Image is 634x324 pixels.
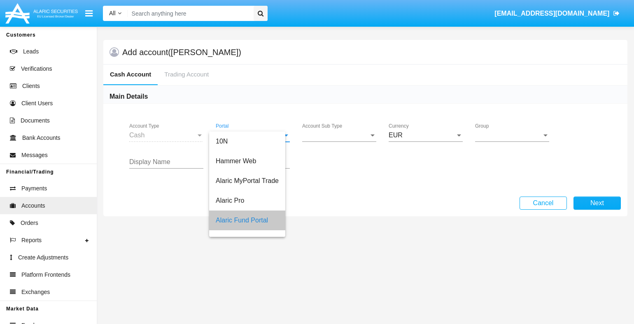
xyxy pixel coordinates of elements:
[18,253,68,262] span: Create Adjustments
[128,6,251,21] input: Search
[21,288,50,296] span: Exchanges
[4,1,79,25] img: Logo image
[520,197,567,210] button: Cancel
[389,132,403,139] span: EUR
[21,99,53,108] span: Client Users
[23,47,39,56] span: Leads
[21,201,45,210] span: Accounts
[573,197,621,210] button: Next
[122,49,241,56] h5: Add account ([PERSON_NAME])
[216,132,268,139] span: Alaric Fund Portal
[103,9,128,18] a: All
[21,151,48,160] span: Messages
[21,271,70,279] span: Platform Frontends
[22,134,61,142] span: Bank Accounts
[21,116,50,125] span: Documents
[109,10,116,16] span: All
[110,92,148,101] h6: Main Details
[491,2,624,25] a: [EMAIL_ADDRESS][DOMAIN_NAME]
[475,132,542,139] span: Group
[22,82,40,90] span: Clients
[21,184,47,193] span: Payments
[21,219,38,227] span: Orders
[129,132,145,139] span: Cash
[21,236,42,245] span: Reports
[494,10,609,17] span: [EMAIL_ADDRESS][DOMAIN_NAME]
[302,132,369,139] span: Account Sub Type
[21,65,52,73] span: Verifications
